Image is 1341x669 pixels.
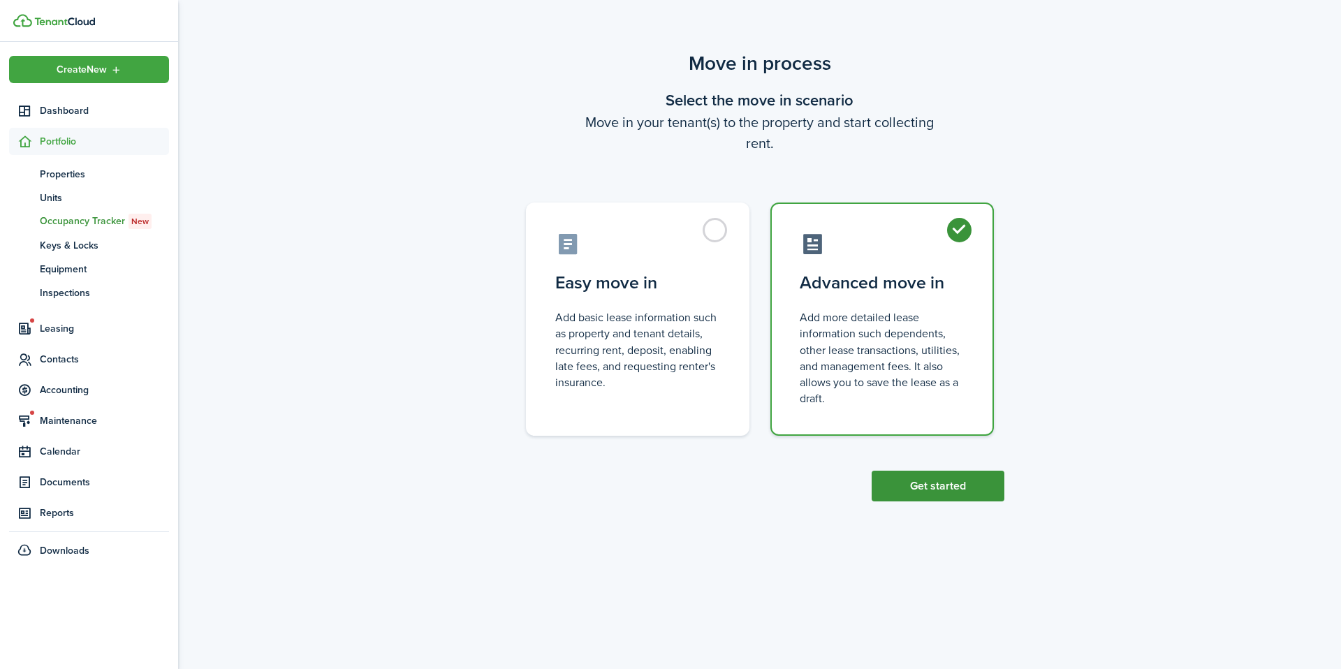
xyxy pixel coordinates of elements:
[40,543,89,558] span: Downloads
[9,56,169,83] button: Open menu
[40,321,169,336] span: Leasing
[872,471,1004,501] button: Get started
[555,309,720,390] control-radio-card-description: Add basic lease information such as property and tenant details, recurring rent, deposit, enablin...
[40,103,169,118] span: Dashboard
[40,444,169,459] span: Calendar
[40,352,169,367] span: Contacts
[9,209,169,233] a: Occupancy TrackerNew
[515,49,1004,78] scenario-title: Move in process
[515,89,1004,112] wizard-step-header-title: Select the move in scenario
[40,506,169,520] span: Reports
[40,214,169,229] span: Occupancy Tracker
[9,499,169,527] a: Reports
[40,167,169,182] span: Properties
[40,262,169,277] span: Equipment
[131,215,149,228] span: New
[9,233,169,257] a: Keys & Locks
[800,309,965,406] control-radio-card-description: Add more detailed lease information such dependents, other lease transactions, utilities, and man...
[800,270,965,295] control-radio-card-title: Advanced move in
[555,270,720,295] control-radio-card-title: Easy move in
[40,286,169,300] span: Inspections
[9,257,169,281] a: Equipment
[515,112,1004,154] wizard-step-header-description: Move in your tenant(s) to the property and start collecting rent.
[40,134,169,149] span: Portfolio
[40,413,169,428] span: Maintenance
[9,97,169,124] a: Dashboard
[9,281,169,304] a: Inspections
[40,383,169,397] span: Accounting
[40,475,169,490] span: Documents
[13,14,32,27] img: TenantCloud
[57,65,107,75] span: Create New
[34,17,95,26] img: TenantCloud
[9,162,169,186] a: Properties
[40,238,169,253] span: Keys & Locks
[40,191,169,205] span: Units
[9,186,169,209] a: Units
